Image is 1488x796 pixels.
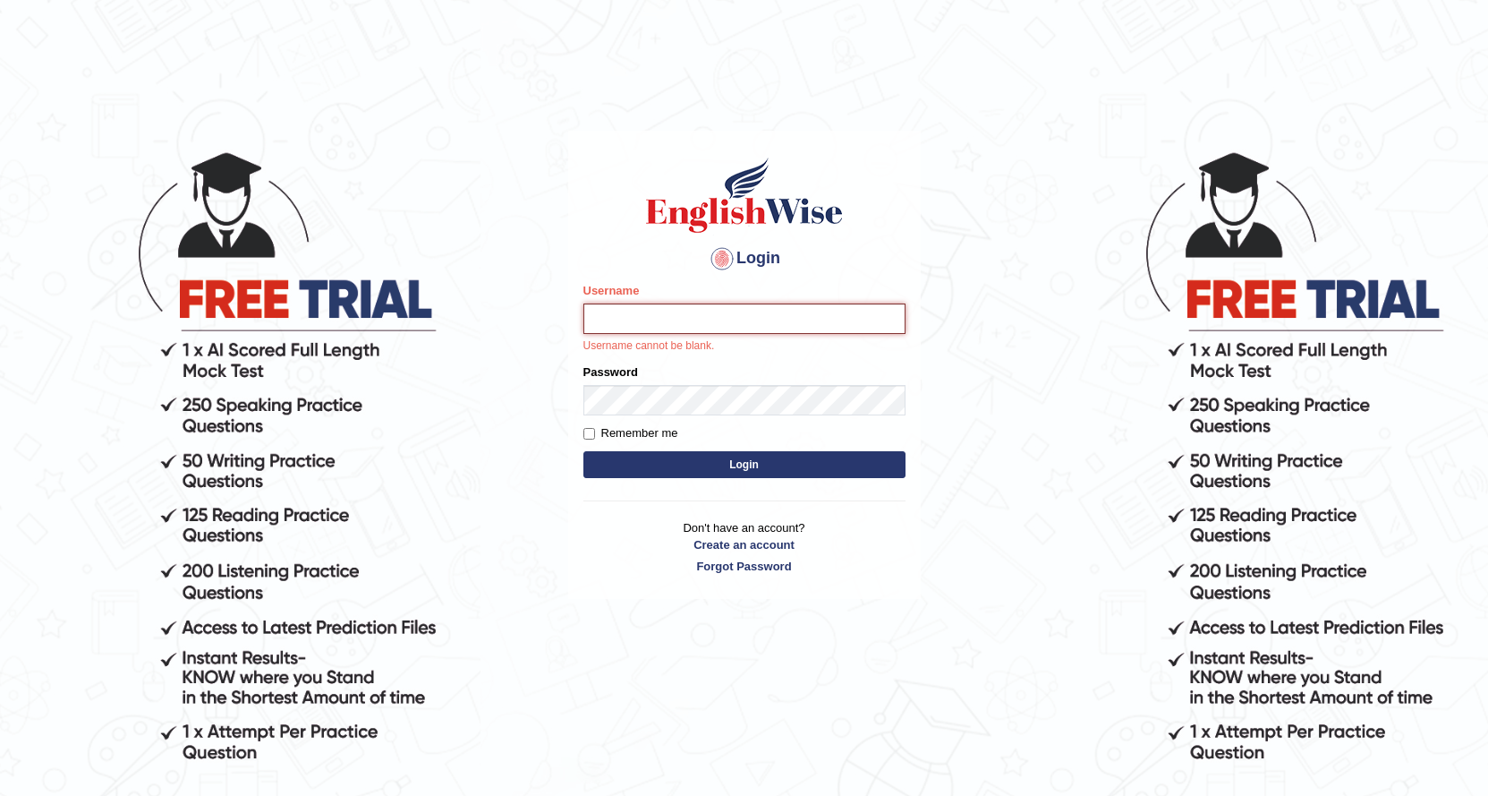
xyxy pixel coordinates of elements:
label: Username [583,282,640,299]
h4: Login [583,244,906,273]
label: Password [583,364,638,381]
input: Remember me [583,428,595,440]
p: Don't have an account? [583,519,906,575]
label: Remember me [583,424,678,442]
p: Username cannot be blank. [583,338,906,355]
a: Forgot Password [583,558,906,575]
a: Create an account [583,536,906,553]
img: Logo of English Wise sign in for intelligent practice with AI [642,155,846,235]
button: Login [583,451,906,478]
